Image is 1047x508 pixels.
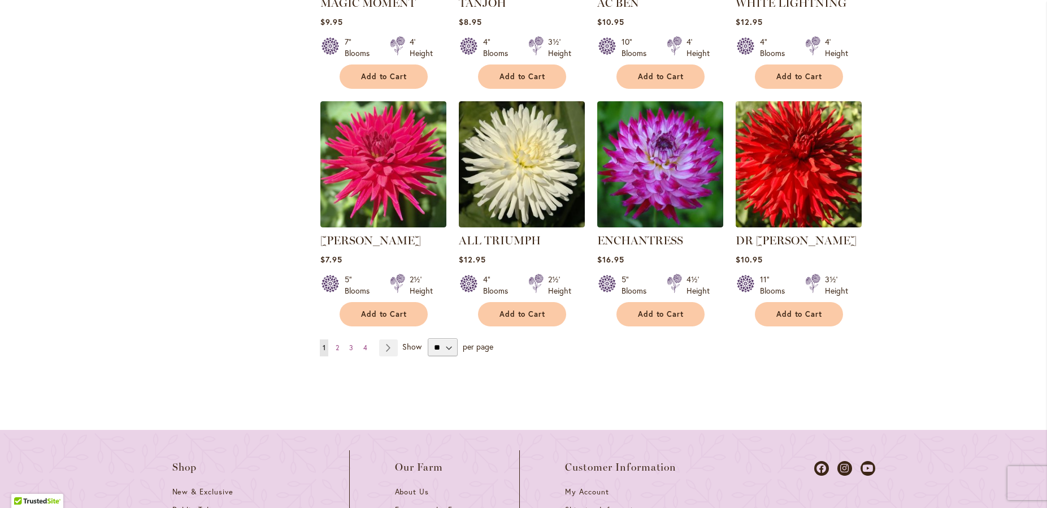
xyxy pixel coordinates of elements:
[755,302,843,326] button: Add to Cart
[616,64,705,89] button: Add to Cart
[687,36,710,59] div: 4' Height
[825,274,848,296] div: 3½' Height
[638,309,684,319] span: Add to Cart
[172,462,197,473] span: Shop
[597,234,683,247] a: ENCHANTRESS
[736,234,857,247] a: DR [PERSON_NAME]
[837,461,852,476] a: Dahlias on Instagram
[597,16,624,27] span: $10.95
[345,36,376,59] div: 7" Blooms
[459,101,585,227] img: ALL TRIUMPH
[346,339,356,356] a: 3
[8,468,40,500] iframe: Launch Accessibility Center
[172,487,234,497] span: New & Exclusive
[395,462,444,473] span: Our Farm
[736,254,763,265] span: $10.95
[861,461,875,476] a: Dahlias on Youtube
[736,101,862,227] img: DR LES
[776,72,823,81] span: Add to Cart
[361,72,407,81] span: Add to Cart
[360,339,370,356] a: 4
[395,487,429,497] span: About Us
[622,274,653,296] div: 5" Blooms
[499,309,546,319] span: Add to Cart
[638,72,684,81] span: Add to Cart
[478,302,566,326] button: Add to Cart
[340,302,428,326] button: Add to Cart
[410,36,433,59] div: 4' Height
[459,234,541,247] a: ALL TRIUMPH
[323,343,325,352] span: 1
[736,16,763,27] span: $12.95
[499,72,546,81] span: Add to Cart
[349,343,353,352] span: 3
[333,339,342,356] a: 2
[336,343,339,352] span: 2
[597,219,723,230] a: Enchantress
[565,487,609,497] span: My Account
[687,274,710,296] div: 4½' Height
[622,36,653,59] div: 10" Blooms
[320,16,343,27] span: $9.95
[825,36,848,59] div: 4' Height
[760,274,792,296] div: 11" Blooms
[361,309,407,319] span: Add to Cart
[736,219,862,230] a: DR LES
[597,254,624,265] span: $16.95
[755,64,843,89] button: Add to Cart
[410,274,433,296] div: 2½' Height
[320,254,342,265] span: $7.95
[478,64,566,89] button: Add to Cart
[616,302,705,326] button: Add to Cart
[363,343,367,352] span: 4
[320,219,446,230] a: MATILDA HUSTON
[760,36,792,59] div: 4" Blooms
[548,274,571,296] div: 2½' Height
[814,461,829,476] a: Dahlias on Facebook
[459,219,585,230] a: ALL TRIUMPH
[463,341,493,352] span: per page
[483,36,515,59] div: 4" Blooms
[345,274,376,296] div: 5" Blooms
[459,254,486,265] span: $12.95
[320,101,446,227] img: MATILDA HUSTON
[459,16,482,27] span: $8.95
[776,309,823,319] span: Add to Cart
[340,64,428,89] button: Add to Cart
[402,341,422,352] span: Show
[320,234,421,247] a: [PERSON_NAME]
[483,274,515,296] div: 4" Blooms
[548,36,571,59] div: 3½' Height
[565,462,677,473] span: Customer Information
[597,101,723,227] img: Enchantress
